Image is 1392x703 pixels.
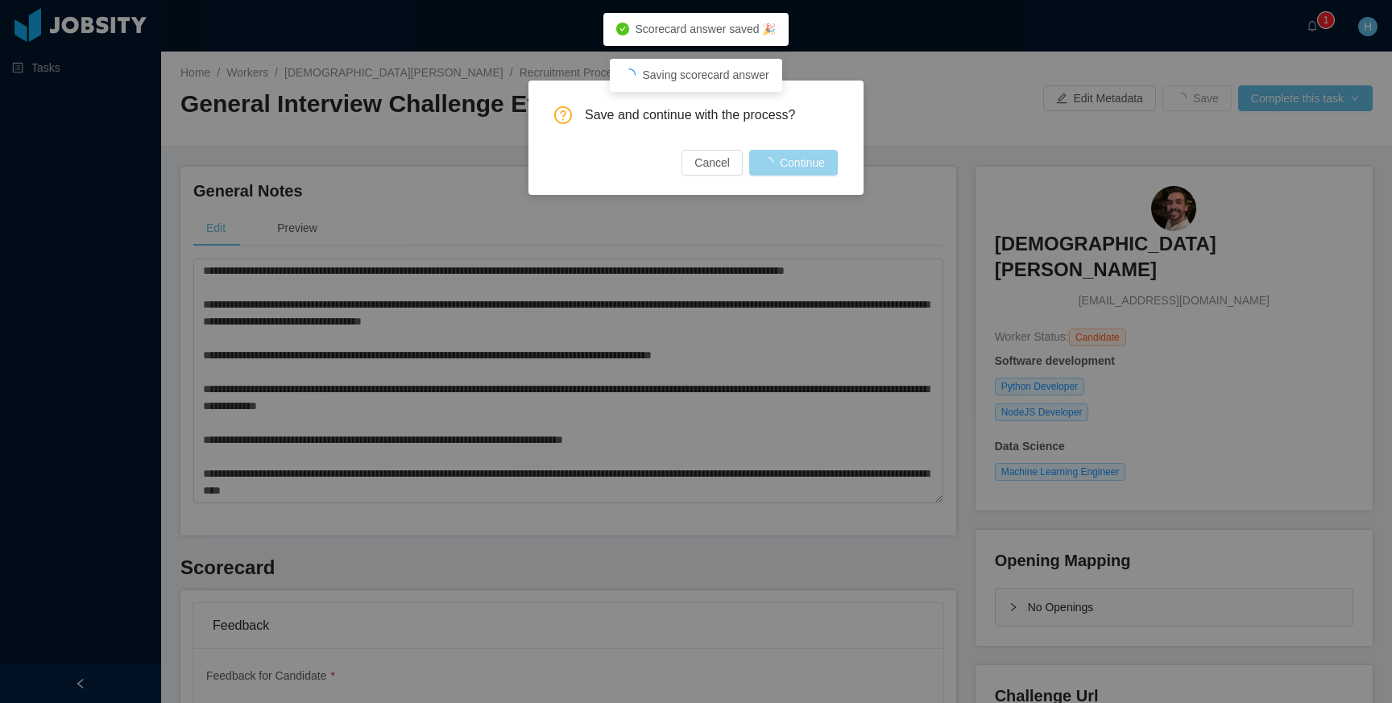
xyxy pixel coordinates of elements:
span: Scorecard answer saved 🎉 [636,23,777,35]
i: icon: question-circle [554,106,572,124]
span: Save and continue with the process? [585,106,838,124]
button: Cancel [681,150,743,176]
i: icon: check-circle [616,23,629,35]
span: Saving scorecard answer [642,68,768,81]
i: icon: loading [623,68,636,81]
